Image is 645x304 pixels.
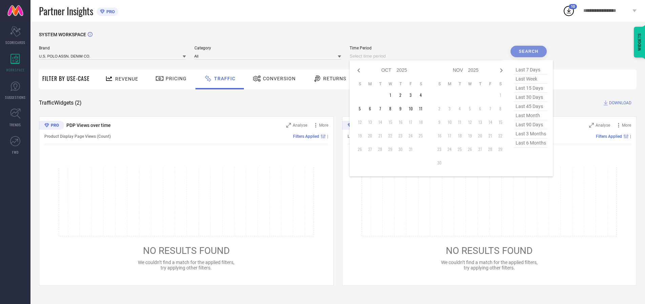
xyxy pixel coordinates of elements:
[395,81,405,87] th: Thursday
[434,117,444,127] td: Sun Nov 09 2025
[39,46,186,50] span: Brand
[395,131,405,141] td: Thu Oct 23 2025
[385,117,395,127] td: Wed Oct 15 2025
[444,131,455,141] td: Mon Nov 17 2025
[444,117,455,127] td: Mon Nov 10 2025
[405,131,416,141] td: Fri Oct 24 2025
[485,131,495,141] td: Fri Nov 21 2025
[455,104,465,114] td: Tue Nov 04 2025
[495,104,505,114] td: Sat Nov 08 2025
[6,67,25,72] span: WORKSPACE
[514,138,548,148] span: last 6 months
[293,134,319,139] span: Filters Applied
[385,104,395,114] td: Wed Oct 08 2025
[385,90,395,100] td: Wed Oct 01 2025
[596,123,610,128] span: Analyse
[39,4,93,18] span: Partner Insights
[514,84,548,93] span: last 15 days
[485,81,495,87] th: Friday
[514,111,548,120] span: last month
[350,46,502,50] span: Time Period
[365,144,375,154] td: Mon Oct 27 2025
[416,131,426,141] td: Sat Oct 25 2025
[44,134,111,139] span: Product Display Page Views (Count)
[365,81,375,87] th: Monday
[405,90,416,100] td: Fri Oct 03 2025
[485,104,495,114] td: Fri Nov 07 2025
[355,117,365,127] td: Sun Oct 12 2025
[395,144,405,154] td: Thu Oct 30 2025
[446,245,533,256] span: NO RESULTS FOUND
[9,122,21,127] span: TRENDS
[485,117,495,127] td: Fri Nov 14 2025
[395,104,405,114] td: Thu Oct 09 2025
[355,81,365,87] th: Sunday
[434,158,444,168] td: Sun Nov 30 2025
[395,90,405,100] td: Thu Oct 02 2025
[42,74,90,83] span: Filter By Use-Case
[405,117,416,127] td: Fri Oct 17 2025
[166,76,187,81] span: Pricing
[434,104,444,114] td: Sun Nov 02 2025
[465,81,475,87] th: Wednesday
[455,81,465,87] th: Tuesday
[365,131,375,141] td: Mon Oct 20 2025
[475,117,485,127] td: Thu Nov 13 2025
[5,95,26,100] span: SUGGESTIONS
[263,76,296,81] span: Conversion
[455,144,465,154] td: Tue Nov 25 2025
[475,144,485,154] td: Thu Nov 27 2025
[323,76,346,81] span: Returns
[39,121,64,131] div: Premium
[514,102,548,111] span: last 45 days
[348,134,381,139] span: List Views (Count)
[286,123,291,128] svg: Zoom
[416,81,426,87] th: Saturday
[375,104,385,114] td: Tue Oct 07 2025
[105,9,115,14] span: PRO
[342,121,367,131] div: Premium
[455,117,465,127] td: Tue Nov 11 2025
[319,123,328,128] span: More
[497,66,505,74] div: Next month
[39,100,82,106] span: Traffic Widgets ( 2 )
[365,117,375,127] td: Mon Oct 13 2025
[350,52,502,60] input: Select time period
[375,117,385,127] td: Tue Oct 14 2025
[514,129,548,138] span: last 3 months
[434,131,444,141] td: Sun Nov 16 2025
[365,104,375,114] td: Mon Oct 06 2025
[327,134,328,139] span: |
[465,117,475,127] td: Wed Nov 12 2025
[416,117,426,127] td: Sat Oct 18 2025
[355,104,365,114] td: Sun Oct 05 2025
[609,100,631,106] span: DOWNLOAD
[434,144,444,154] td: Sun Nov 23 2025
[405,81,416,87] th: Friday
[416,90,426,100] td: Sat Oct 04 2025
[465,104,475,114] td: Wed Nov 05 2025
[622,123,631,128] span: More
[5,40,25,45] span: SCORECARDS
[293,123,307,128] span: Analyse
[444,81,455,87] th: Monday
[214,76,235,81] span: Traffic
[514,74,548,84] span: last week
[66,123,111,128] span: PDP Views over time
[355,66,363,74] div: Previous month
[465,144,475,154] td: Wed Nov 26 2025
[385,144,395,154] td: Wed Oct 29 2025
[495,90,505,100] td: Sat Nov 01 2025
[416,104,426,114] td: Sat Oct 11 2025
[485,144,495,154] td: Fri Nov 28 2025
[385,81,395,87] th: Wednesday
[441,260,538,270] span: We couldn’t find a match for the applied filters, try applying other filters.
[514,120,548,129] span: last 90 days
[495,117,505,127] td: Sat Nov 15 2025
[563,5,575,17] div: Open download list
[465,131,475,141] td: Wed Nov 19 2025
[39,32,86,37] span: SYSTEM WORKSPACE
[495,144,505,154] td: Sat Nov 29 2025
[596,134,622,139] span: Filters Applied
[444,104,455,114] td: Mon Nov 03 2025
